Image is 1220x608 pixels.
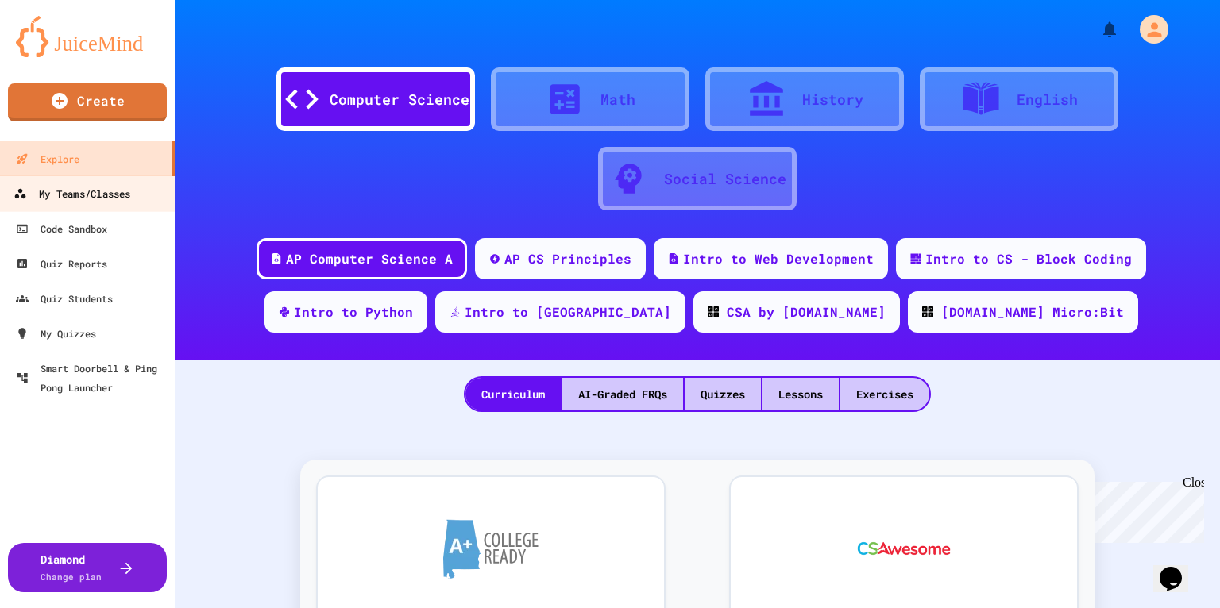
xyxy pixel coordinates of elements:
div: History [802,89,863,110]
div: My Account [1123,11,1172,48]
img: CS Awesome [842,501,967,596]
div: Math [600,89,635,110]
div: Quiz Reports [16,254,107,273]
img: A+ College Ready [443,519,539,579]
div: My Notifications [1071,16,1123,43]
span: Change plan [41,571,102,583]
div: AP CS Principles [504,249,631,268]
iframe: chat widget [1088,475,1204,543]
iframe: chat widget [1153,545,1204,592]
div: [DOMAIN_NAME] Micro:Bit [941,302,1124,321]
div: English [1017,89,1078,110]
a: Create [8,83,167,121]
div: My Teams/Classes [14,184,130,204]
div: Quiz Students [16,289,113,308]
div: Intro to Python [294,302,413,321]
div: CSA by [DOMAIN_NAME] [727,302,886,321]
img: CODE_logo_RGB.png [922,306,933,317]
button: DiamondChange plan [8,543,167,592]
div: Code Sandbox [16,219,107,238]
div: AI-Graded FRQs [562,378,683,410]
div: Computer Science [330,89,469,110]
div: Curriculum [465,378,561,410]
div: Intro to [GEOGRAPHIC_DATA] [465,302,671,321]
div: Chat with us now!Close [6,6,110,101]
div: Diamond [41,551,102,584]
img: logo-orange.svg [16,16,159,57]
div: Quizzes [685,378,761,410]
div: Exercises [840,378,929,410]
div: My Quizzes [16,324,96,343]
div: AP Computer Science A [286,249,453,268]
div: Explore [16,149,79,168]
div: Social Science [664,168,786,190]
img: CODE_logo_RGB.png [708,306,719,317]
div: Smart Doorbell & Ping Pong Launcher [16,359,168,397]
div: Intro to Web Development [683,249,874,268]
div: Lessons [762,378,839,410]
div: Intro to CS - Block Coding [925,249,1132,268]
